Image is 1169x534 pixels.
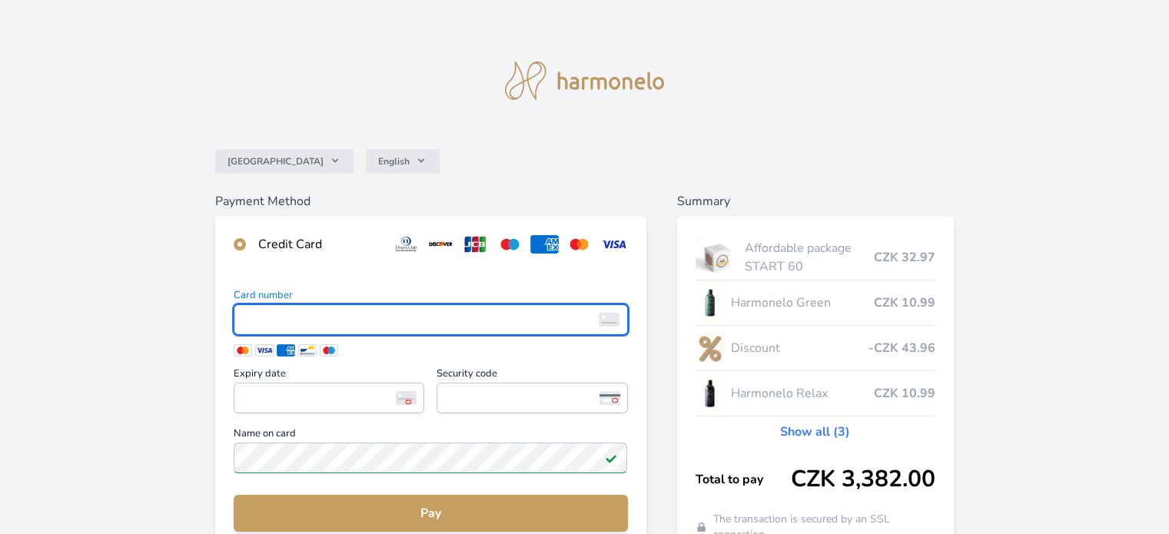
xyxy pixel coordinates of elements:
[530,235,559,254] img: amex.svg
[258,235,380,254] div: Credit Card
[234,443,627,473] input: Name on cardField valid
[730,339,868,357] span: Discount
[868,339,935,357] span: -CZK 43.96
[780,423,850,441] a: Show all (3)
[437,369,627,383] span: Security code
[791,466,935,493] span: CZK 3,382.00
[730,294,873,312] span: Harmonelo Green
[234,369,424,383] span: Expiry date
[696,238,739,277] img: start.jpg
[396,391,417,405] img: Expiry date
[874,248,935,267] span: CZK 32.97
[215,192,646,211] h6: Payment Method
[241,387,417,409] iframe: Iframe for expiry date
[443,387,620,409] iframe: Iframe for security code
[605,452,617,464] img: Field valid
[599,235,628,254] img: visa.svg
[427,235,455,254] img: discover.svg
[696,329,725,367] img: discount-lo.png
[234,429,627,443] span: Name on card
[392,235,420,254] img: diners.svg
[234,495,627,532] button: Pay
[696,374,725,413] img: CLEAN_RELAX_se_stinem_x-lo.jpg
[505,61,665,100] img: logo.svg
[599,313,619,327] img: card
[215,149,354,174] button: [GEOGRAPHIC_DATA]
[677,192,954,211] h6: Summary
[730,384,873,403] span: Harmonelo Relax
[496,235,524,254] img: maestro.svg
[696,284,725,322] img: CLEAN_GREEN_se_stinem_x-lo.jpg
[874,294,935,312] span: CZK 10.99
[241,309,620,330] iframe: Iframe for card number
[246,504,615,522] span: Pay
[227,155,324,167] span: [GEOGRAPHIC_DATA]
[366,149,440,174] button: English
[234,290,627,304] span: Card number
[565,235,593,254] img: mc.svg
[696,470,791,489] span: Total to pay
[461,235,490,254] img: jcb.svg
[378,155,410,167] span: English
[874,384,935,403] span: CZK 10.99
[745,239,873,276] span: Affordable package START 60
